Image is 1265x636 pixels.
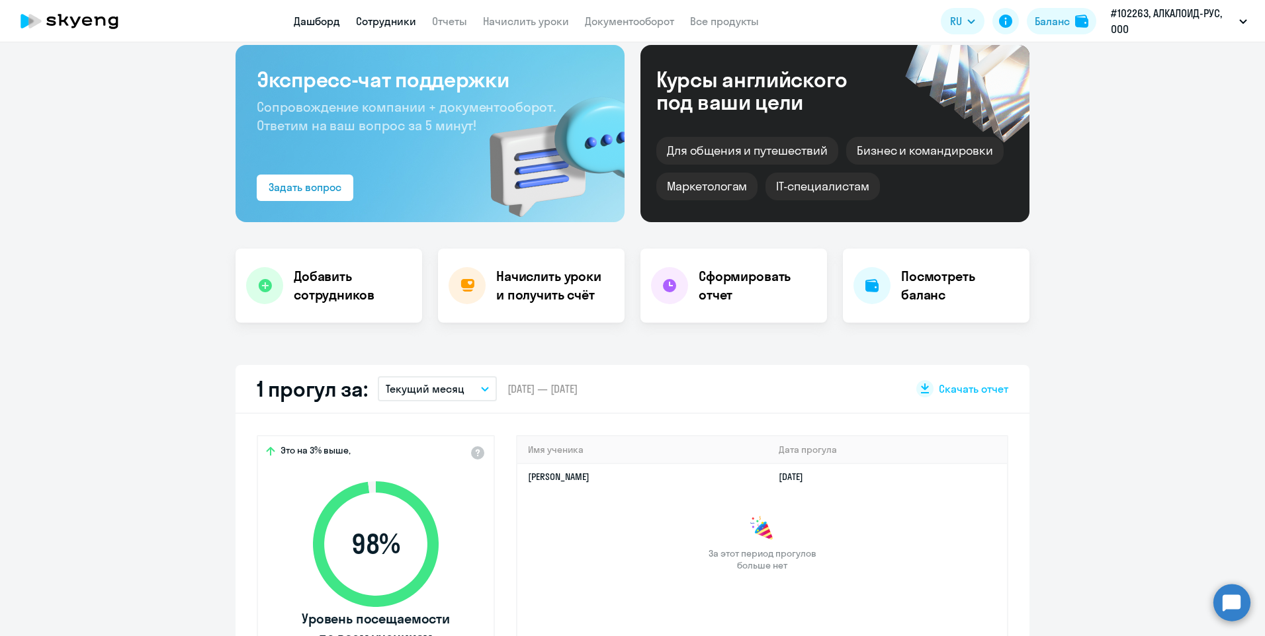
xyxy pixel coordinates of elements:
button: Задать вопрос [257,175,353,201]
a: [DATE] [779,471,814,483]
th: Имя ученика [517,436,768,463]
a: Сотрудники [356,15,416,28]
div: Маркетологам [656,173,758,200]
th: Дата прогула [768,436,1007,463]
div: IT-специалистам [765,173,879,200]
h4: Сформировать отчет [699,267,816,304]
h4: Посмотреть баланс [901,267,1019,304]
p: Текущий месяц [386,381,464,397]
span: 98 % [300,528,452,560]
div: Для общения и путешествий [656,137,838,165]
h4: Добавить сотрудников [294,267,412,304]
p: #102263, АЛКАЛОИД-РУС, ООО [1111,5,1234,37]
img: balance [1075,15,1088,28]
span: Сопровождение компании + документооборот. Ответим на ваш вопрос за 5 минут! [257,99,556,134]
div: Задать вопрос [269,179,341,195]
a: Дашборд [294,15,340,28]
button: Балансbalance [1027,8,1096,34]
span: За этот период прогулов больше нет [707,547,818,571]
span: [DATE] — [DATE] [507,381,578,396]
button: RU [941,8,984,34]
h2: 1 прогул за: [257,376,367,402]
div: Баланс [1035,13,1070,29]
a: Отчеты [432,15,467,28]
button: #102263, АЛКАЛОИД-РУС, ООО [1104,5,1254,37]
h3: Экспресс-чат поддержки [257,66,603,93]
span: Скачать отчет [939,381,1008,396]
a: Все продукты [690,15,759,28]
button: Текущий месяц [378,376,497,401]
h4: Начислить уроки и получить счёт [496,267,611,304]
a: Документооборот [585,15,674,28]
a: [PERSON_NAME] [528,471,589,483]
img: congrats [749,516,775,542]
a: Начислить уроки [483,15,569,28]
div: Курсы английского под ваши цели [656,68,883,113]
img: bg-img [470,73,625,222]
span: Это на 3% выше, [281,444,351,460]
span: RU [950,13,962,29]
div: Бизнес и командировки [846,137,1004,165]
